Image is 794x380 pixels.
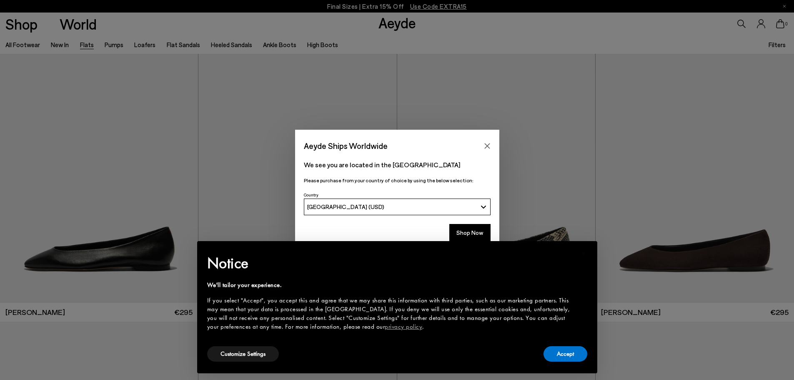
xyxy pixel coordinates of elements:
button: Customize Settings [207,346,279,362]
button: Shop Now [449,224,491,242]
p: Please purchase from your country of choice by using the below selection: [304,176,491,184]
button: Accept [544,346,587,362]
a: privacy policy [385,322,422,331]
span: [GEOGRAPHIC_DATA] (USD) [307,203,384,210]
h2: Notice [207,252,574,274]
span: × [581,247,586,260]
button: Close this notice [574,244,594,264]
p: We see you are located in the [GEOGRAPHIC_DATA] [304,160,491,170]
span: Country [304,192,318,197]
button: Close [481,140,493,152]
span: Aeyde Ships Worldwide [304,138,388,153]
div: We'll tailor your experience. [207,281,574,289]
div: If you select "Accept", you accept this and agree that we may share this information with third p... [207,296,574,331]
